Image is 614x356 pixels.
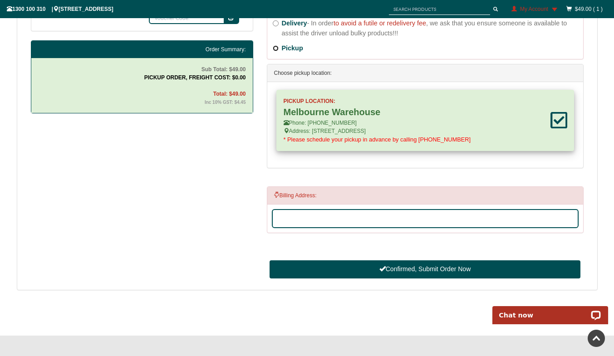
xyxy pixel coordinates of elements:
[486,296,614,324] iframe: LiveChat chat widget
[273,45,279,51] input: Pickup
[267,64,583,82] div: Choose pickup location:
[284,107,381,117] b: Name
[206,46,246,53] strong: Order Summary:
[282,20,567,37] strong: - In order , we ask that you ensure someone is available to assist the driver unload bulky produc...
[284,120,357,126] span: Phone
[284,128,366,134] span: Address
[7,6,113,12] span: 1300 100 310 | [STREET_ADDRESS]
[144,74,246,105] strong: PICKUP ORDER, FREIGHT COST: $0.00
[274,192,317,199] span: Billing Address:
[520,6,548,12] span: My Account
[284,98,335,104] b: PICKUP LOCATION:
[213,91,246,97] span: Total: $49.00
[282,20,307,27] strong: Delivery
[389,4,490,15] input: SEARCH PRODUCTS
[205,100,246,105] span: Inc 10% GST: $4.45
[284,136,471,143] span: * Please schedule your pickup in advance by calling [PHONE_NUMBER]
[282,44,303,52] span: Pickup
[38,65,246,106] div: Sub Total: $49.00
[575,6,603,12] a: $49.00 ( 1 )
[270,260,580,278] button: Confirmed, Submit Order Now
[334,20,426,27] span: to avoid a futile or redelivery fee
[273,20,279,26] input: Delivery- In orderto avoid a futile or redelivery fee, we ask that you ensure someone is availabl...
